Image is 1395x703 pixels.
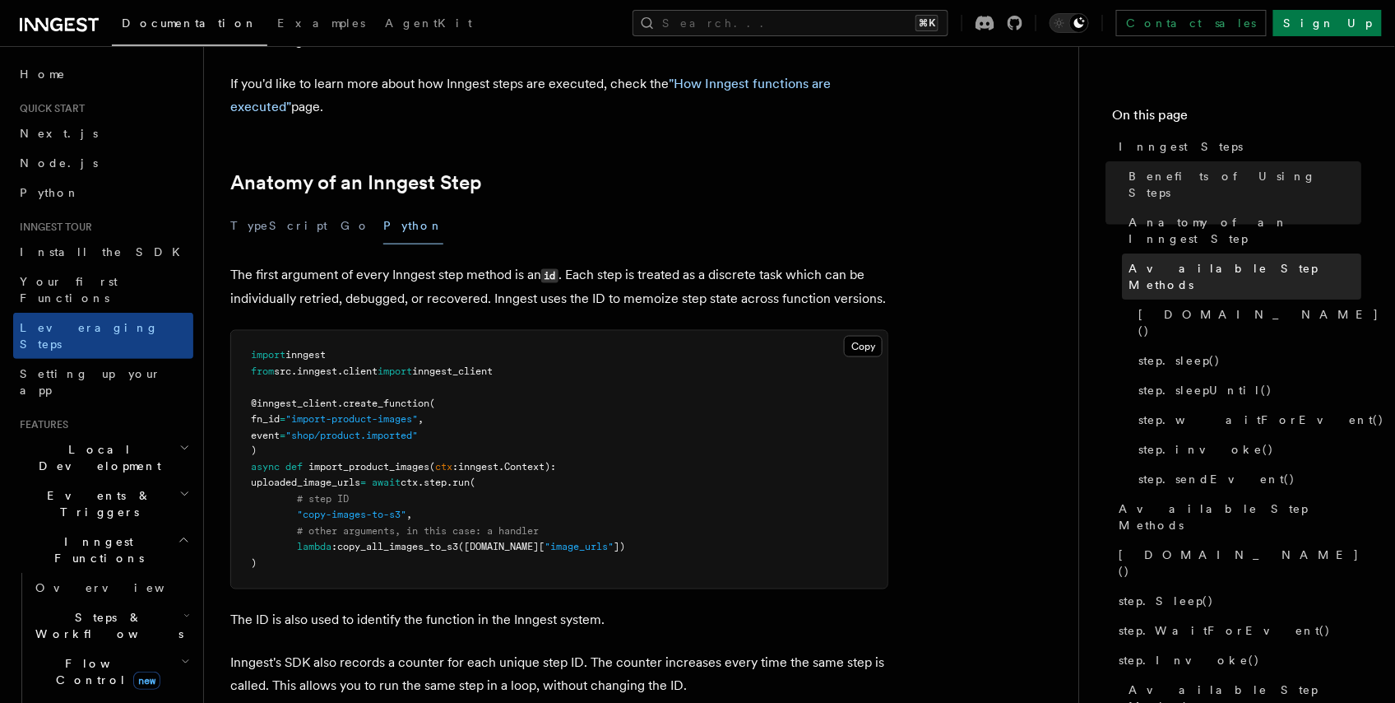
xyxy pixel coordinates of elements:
span: Inngest Steps [1119,138,1244,155]
button: Toggle dark mode [1050,13,1089,33]
span: ctx [401,477,418,489]
span: : [331,542,337,553]
span: lambda [297,542,331,553]
button: Inngest Functions [13,527,193,573]
span: : [452,462,458,473]
span: step.sleep() [1139,352,1221,369]
span: "copy-images-to-s3" [297,510,406,521]
span: copy_all_images_to_s3 [337,542,458,553]
span: client [343,365,378,377]
a: Examples [267,5,375,44]
a: Setting up your app [13,359,193,405]
span: step [424,477,447,489]
a: step.sleepUntil() [1133,375,1362,405]
span: Steps & Workflows [29,609,183,642]
button: Events & Triggers [13,481,193,527]
span: Python [20,186,80,199]
button: Flow Controlnew [29,649,193,695]
button: TypeScript [230,207,327,244]
span: ( [429,462,435,473]
span: . [447,477,452,489]
span: [DOMAIN_NAME]() [1119,547,1362,580]
a: Available Step Methods [1113,494,1362,540]
span: new [133,672,160,690]
a: [DOMAIN_NAME]() [1133,300,1362,346]
span: uploaded_image_urls [251,477,360,489]
span: Examples [277,16,365,30]
a: Inngest Steps [1113,132,1362,161]
a: Install the SDK [13,237,193,267]
span: = [280,413,285,425]
a: Your first Functions [13,267,193,313]
a: Next.js [13,119,193,148]
span: . [498,462,504,473]
span: Inngest tour [13,221,92,234]
a: step.sleep() [1133,346,1362,375]
span: . [337,398,343,409]
a: Benefits of Using Steps [1123,161,1362,207]
a: Leveraging Steps [13,313,193,359]
a: Documentation [112,5,267,46]
code: id [541,269,558,283]
p: If you'd like to learn more about how Inngest steps are executed, check the page. [230,72,888,119]
span: run [452,477,470,489]
span: Context): [504,462,556,473]
span: ( [429,398,435,409]
span: [DOMAIN_NAME]() [1139,306,1380,339]
a: step.Sleep() [1113,586,1362,616]
span: inngest [285,349,326,361]
span: Local Development [13,441,179,474]
span: ) [251,445,257,457]
p: The first argument of every Inngest step method is an . Each step is treated as a discrete task w... [230,263,888,310]
span: event [251,430,280,441]
span: ]) [614,542,625,553]
a: Home [13,59,193,89]
span: inngest_client [412,365,493,377]
span: def [285,462,303,473]
span: Available Step Methods [1119,500,1362,533]
a: step.Invoke() [1113,645,1362,675]
p: The ID is also used to identify the function in the Inngest system. [230,609,888,632]
a: Anatomy of an Inngest Step [230,171,482,194]
span: Quick start [13,102,85,115]
span: async [251,462,280,473]
p: Inngest's SDK also records a counter for each unique step ID. The counter increases every time th... [230,652,888,698]
span: step.invoke() [1139,441,1275,458]
span: Setting up your app [20,367,161,397]
span: step.Sleep() [1119,593,1215,609]
a: step.waitForEvent() [1133,405,1362,435]
a: step.sendEvent() [1133,464,1362,494]
a: Contact sales [1116,10,1267,36]
span: @inngest_client [251,398,337,409]
span: Benefits of Using Steps [1129,168,1362,201]
span: Anatomy of an Inngest Step [1129,214,1362,247]
h4: On this page [1113,105,1362,132]
span: Flow Control [29,655,181,688]
span: , [418,413,424,425]
span: . [418,477,424,489]
span: Available Step Methods [1129,260,1362,293]
button: Copy [844,336,883,357]
button: Go [341,207,370,244]
span: Node.js [20,156,98,170]
span: step.Invoke() [1119,652,1261,668]
span: # step ID [297,494,349,505]
a: Node.js [13,148,193,178]
span: Events & Triggers [13,487,179,520]
span: Leveraging Steps [20,321,159,351]
span: Your first Functions [20,275,118,305]
span: from [251,365,274,377]
span: ctx [435,462,452,473]
button: Local Development [13,435,193,481]
span: Features [13,418,68,431]
span: step.waitForEvent() [1139,412,1385,428]
span: AgentKit [385,16,472,30]
span: # other arguments, in this case: a handler [297,526,539,538]
span: inngest [297,365,337,377]
span: "import-product-images" [285,413,418,425]
span: Install the SDK [20,245,190,258]
a: step.invoke() [1133,435,1362,464]
a: [DOMAIN_NAME]() [1113,540,1362,586]
a: Overview [29,573,193,603]
span: , [406,510,412,521]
